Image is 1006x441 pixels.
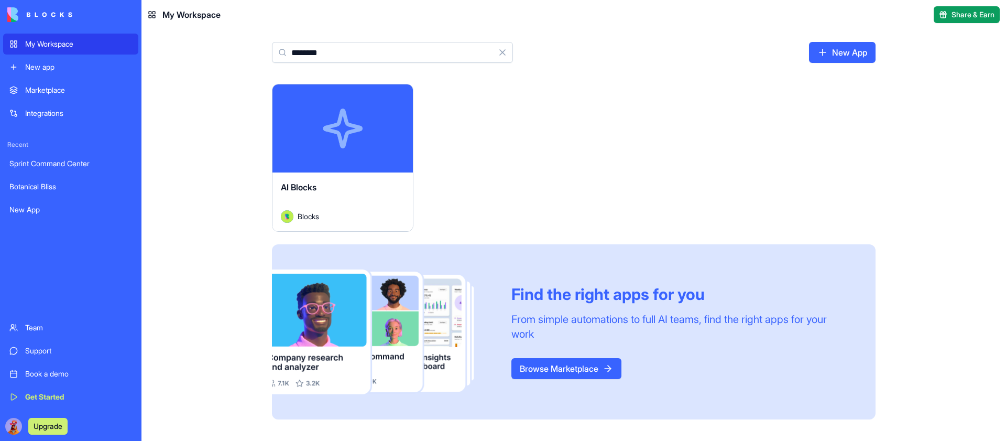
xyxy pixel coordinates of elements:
img: Frame_181_egmpey.png [272,270,495,395]
a: Support [3,340,138,361]
a: AI BlocksAvatarBlocks [272,84,413,232]
a: Botanical Bliss [3,176,138,197]
img: Avatar [281,210,293,223]
div: Integrations [25,108,132,119]
img: Kuku_Large_sla5px.png [5,418,22,435]
div: From simple automations to full AI teams, find the right apps for your work [511,312,850,341]
span: Blocks [298,211,319,222]
a: Integrations [3,103,138,124]
a: My Workspace [3,34,138,55]
a: New App [3,199,138,220]
a: Book a demo [3,363,138,384]
a: New App [809,42,876,63]
span: Recent [3,141,138,149]
div: Team [25,322,132,333]
span: Share & Earn [952,9,994,20]
div: Sprint Command Center [9,158,132,169]
div: Get Started [25,392,132,402]
div: Botanical Bliss [9,181,132,192]
span: My Workspace [162,8,221,21]
div: Book a demo [25,369,132,379]
button: Share & Earn [934,6,1000,23]
a: Upgrade [28,421,68,431]
a: Sprint Command Center [3,153,138,174]
button: Upgrade [28,418,68,435]
a: Browse Marketplace [511,358,621,379]
a: Get Started [3,386,138,407]
div: Support [25,346,132,356]
a: Team [3,317,138,338]
a: New app [3,57,138,78]
div: Find the right apps for you [511,285,850,304]
div: New app [25,62,132,72]
span: AI Blocks [281,182,316,192]
button: Clear [492,42,513,63]
div: Marketplace [25,85,132,95]
div: New App [9,205,132,215]
img: logo [7,7,72,22]
a: Marketplace [3,80,138,101]
div: My Workspace [25,39,132,49]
